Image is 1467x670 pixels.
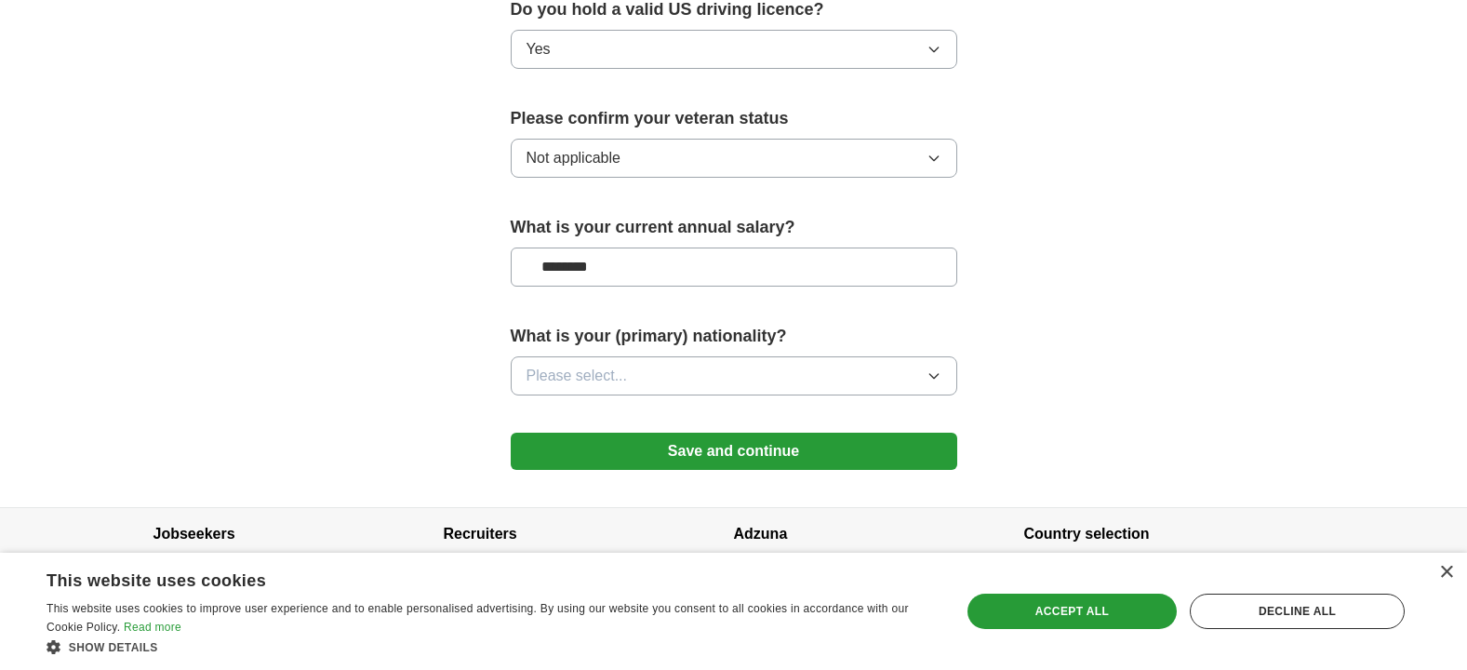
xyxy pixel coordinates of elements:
button: Save and continue [511,433,957,470]
label: What is your (primary) nationality? [511,324,957,349]
div: Show details [47,637,934,656]
span: Not applicable [527,147,620,169]
div: Decline all [1190,594,1405,629]
button: Please select... [511,356,957,395]
span: Yes [527,38,551,60]
span: Please select... [527,365,628,387]
a: Read more, opens a new window [124,621,181,634]
div: Accept all [967,594,1177,629]
label: Please confirm your veteran status [511,106,957,131]
button: Not applicable [511,139,957,178]
span: Show details [69,641,158,654]
h4: Country selection [1024,508,1314,560]
span: This website uses cookies to improve user experience and to enable personalised advertising. By u... [47,602,909,634]
div: This website uses cookies [47,564,887,592]
button: Yes [511,30,957,69]
div: Close [1439,566,1453,580]
label: What is your current annual salary? [511,215,957,240]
